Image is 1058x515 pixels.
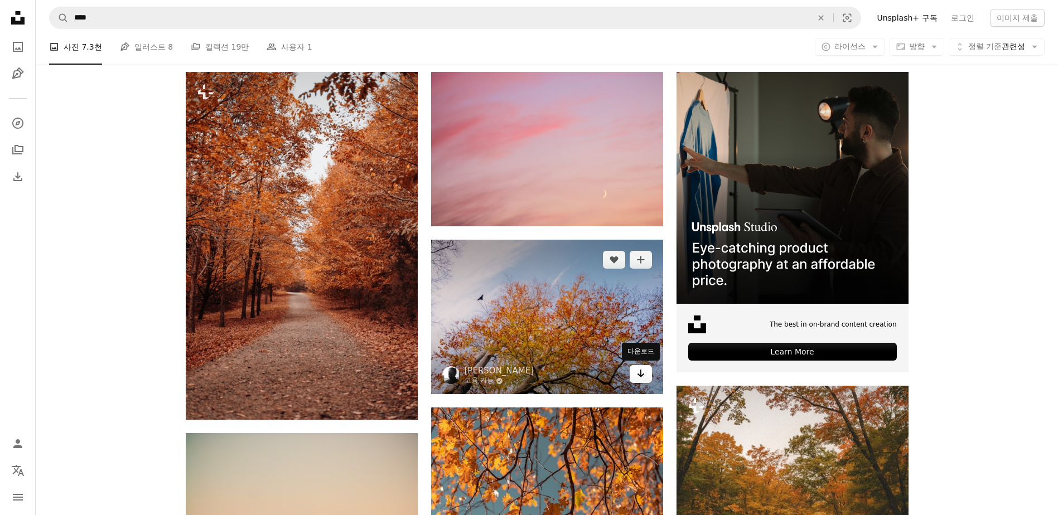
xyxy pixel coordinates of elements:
form: 사이트 전체에서 이미지 찾기 [49,7,861,29]
a: 일러스트 [7,62,29,85]
a: 고용 가능 [465,376,534,385]
a: 오렌지 잎사귀가 있는 나무로 둘러싸인 비포장 도로 [186,241,418,251]
a: 사용자 1 [267,29,312,65]
a: 홈 — Unsplash [7,7,29,31]
button: 이미지 제출 [990,9,1045,27]
a: 컬렉션 19만 [191,29,249,65]
a: 컬렉션 [7,139,29,161]
a: [PERSON_NAME] [465,365,534,376]
div: 다운로드 [622,343,660,361]
span: The best in on-brand content creation [770,320,897,329]
button: 라이선스 [815,38,885,56]
a: 다운로드 [630,365,652,383]
img: file-1715714098234-25b8b4e9d8faimage [677,72,909,304]
button: 메뉴 [7,486,29,508]
a: 사진 [7,36,29,58]
a: 나무 위를 날아다니는 새 [431,312,663,322]
span: 관련성 [968,41,1025,52]
a: 일러스트 8 [120,29,173,65]
a: 다운로드 내역 [7,166,29,188]
button: 좋아요 [603,251,625,269]
a: 멀리 반달이 있는 분홍색 하늘 [431,144,663,154]
img: file-1631678316303-ed18b8b5cb9cimage [688,315,706,333]
button: 컬렉션에 추가 [630,251,652,269]
a: 탐색 [7,112,29,134]
img: Ottr Dan의 프로필로 이동 [442,366,460,384]
div: Learn More [688,343,897,361]
button: Unsplash 검색 [50,7,69,28]
button: 삭제 [809,7,833,28]
img: 오렌지 잎사귀가 있는 나무로 둘러싸인 비포장 도로 [186,72,418,420]
a: The best in on-brand content creationLearn More [677,72,909,372]
a: 로그인 / 가입 [7,433,29,455]
span: 정렬 기준 [968,42,1002,51]
span: 라이선스 [834,42,866,51]
button: 언어 [7,459,29,482]
a: 로그인 [944,9,981,27]
span: 1 [307,41,312,53]
button: 방향 [890,38,944,56]
button: 정렬 기준관련성 [949,38,1045,56]
a: Unsplash+ 구독 [870,9,944,27]
span: 방향 [909,42,925,51]
img: 멀리 반달이 있는 분홍색 하늘 [431,72,663,226]
button: 시각적 검색 [834,7,861,28]
span: 8 [168,41,173,53]
span: 19만 [231,41,249,53]
img: 나무 위를 날아다니는 새 [431,240,663,394]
